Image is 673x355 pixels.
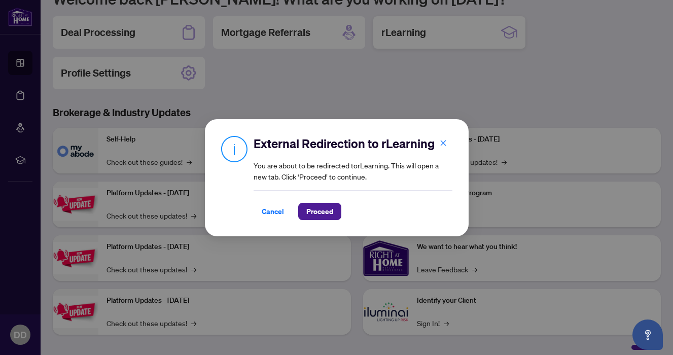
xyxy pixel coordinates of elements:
button: Cancel [254,203,292,220]
img: Info Icon [221,135,247,162]
span: close [440,139,447,146]
button: Proceed [298,203,341,220]
span: Proceed [306,203,333,220]
button: Open asap [632,319,663,350]
div: You are about to be redirected to rLearning . This will open a new tab. Click ‘Proceed’ to continue. [254,135,452,220]
span: Cancel [262,203,284,220]
h2: External Redirection to rLearning [254,135,452,152]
